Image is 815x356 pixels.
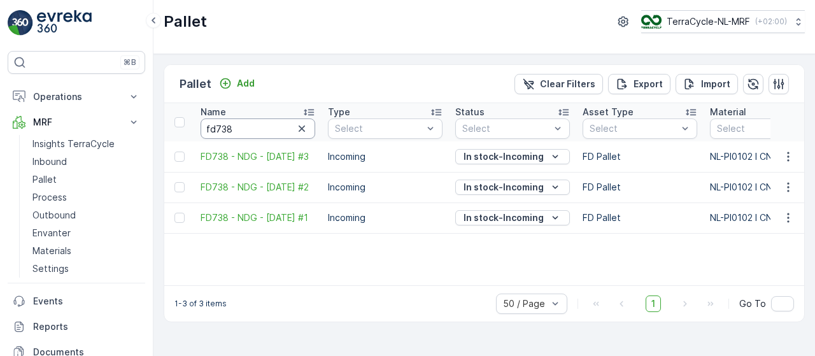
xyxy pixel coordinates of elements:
p: Inbound [32,155,67,168]
a: Outbound [27,206,145,224]
p: Materials [32,245,71,257]
a: Insights TerraCycle [27,135,145,153]
button: In stock-Incoming [455,210,570,225]
p: Operations [33,90,120,103]
a: FD738 - NDG - 11.09.2025 #3 [201,150,315,163]
button: In stock-Incoming [455,149,570,164]
button: TerraCycle-NL-MRF(+02:00) [641,10,805,33]
button: Add [214,76,260,91]
img: logo_light-DOdMpM7g.png [37,10,92,36]
span: FD738 - NDG - [DATE] #2 [201,181,315,194]
p: Pallet [180,75,211,93]
p: Status [455,106,485,118]
a: FD738 - NDG - 11.09.2025 #2 [201,181,315,194]
span: FD738 - NDG - [DATE] #1 [201,211,315,224]
span: FD738 - NDG - [DATE] #3 [201,150,315,163]
p: TerraCycle-NL-MRF [667,15,750,28]
div: Toggle Row Selected [174,152,185,162]
p: Incoming [328,181,443,194]
p: Process [32,191,67,204]
a: Pallet [27,171,145,189]
div: Toggle Row Selected [174,213,185,223]
input: Search [201,118,315,139]
button: MRF [8,110,145,135]
p: Pallet [164,11,207,32]
a: Inbound [27,153,145,171]
img: logo [8,10,33,36]
p: Clear Filters [540,78,595,90]
p: 1-3 of 3 items [174,299,227,309]
button: Clear Filters [514,74,603,94]
p: Outbound [32,209,76,222]
a: Settings [27,260,145,278]
p: In stock-Incoming [464,181,544,194]
p: Insights TerraCycle [32,138,115,150]
button: In stock-Incoming [455,180,570,195]
p: Envanter [32,227,71,239]
p: Select [717,122,809,135]
p: FD Pallet [583,181,697,194]
p: Name [201,106,226,118]
p: Import [701,78,730,90]
p: MRF [33,116,120,129]
p: Export [634,78,663,90]
p: In stock-Incoming [464,211,544,224]
p: In stock-Incoming [464,150,544,163]
p: FD Pallet [583,211,697,224]
a: FD738 - NDG - 11.09.2025 #1 [201,211,315,224]
p: ⌘B [124,57,136,68]
a: Process [27,189,145,206]
p: Type [328,106,350,118]
span: 1 [646,295,661,312]
p: Pallet [32,173,57,186]
p: Select [462,122,550,135]
a: Reports [8,314,145,339]
a: Envanter [27,224,145,242]
p: Settings [32,262,69,275]
p: Select [590,122,677,135]
span: Go To [739,297,766,310]
p: FD Pallet [583,150,697,163]
p: ( +02:00 ) [755,17,787,27]
button: Import [676,74,738,94]
button: Operations [8,84,145,110]
p: Material [710,106,746,118]
a: Materials [27,242,145,260]
p: Reports [33,320,140,333]
button: Export [608,74,670,94]
p: Incoming [328,150,443,163]
p: Events [33,295,140,308]
p: Select [335,122,423,135]
p: Asset Type [583,106,634,118]
p: Incoming [328,211,443,224]
img: TC_v739CUj.png [641,15,662,29]
a: Events [8,288,145,314]
p: Add [237,77,255,90]
div: Toggle Row Selected [174,182,185,192]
